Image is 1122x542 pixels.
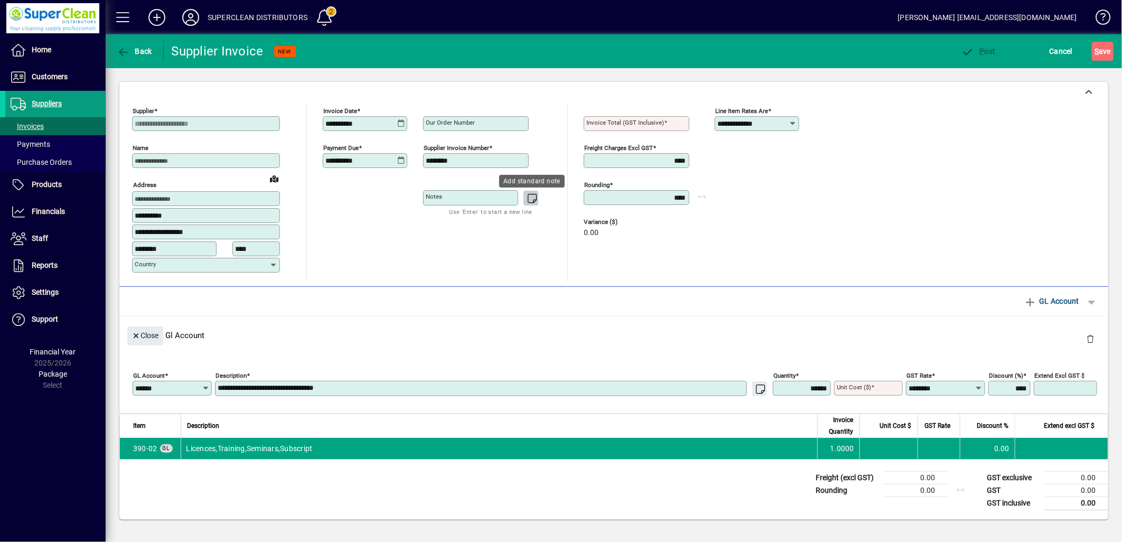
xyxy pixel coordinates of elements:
[810,471,884,484] td: Freight (excl GST)
[898,9,1077,26] div: [PERSON_NAME] [EMAIL_ADDRESS][DOMAIN_NAME]
[181,438,818,459] td: Licences,Training,Seminars,Subscript
[981,471,1045,484] td: GST exclusive
[163,445,170,451] span: GL
[32,234,48,242] span: Staff
[906,371,932,379] mat-label: GST rate
[323,107,357,115] mat-label: Invoice date
[426,193,442,200] mat-label: Notes
[174,8,208,27] button: Profile
[715,107,768,115] mat-label: Line item rates are
[1095,47,1099,55] span: S
[11,122,44,130] span: Invoices
[1047,42,1076,61] button: Cancel
[323,144,359,152] mat-label: Payment due
[208,9,307,26] div: SUPERCLEAN DISTRIBUTORS
[216,371,247,379] mat-label: Description
[5,172,106,198] a: Products
[959,42,998,61] button: Post
[39,370,67,378] span: Package
[32,180,62,189] span: Products
[989,371,1023,379] mat-label: Discount (%)
[584,181,610,189] mat-label: Rounding
[980,47,985,55] span: P
[880,420,911,432] span: Unit Cost $
[11,158,72,166] span: Purchase Orders
[960,438,1015,459] td: 0.00
[5,199,106,225] a: Financials
[133,371,165,379] mat-label: GL Account
[584,219,647,226] span: Variance ($)
[961,47,996,55] span: ost
[188,420,220,432] span: Description
[5,253,106,279] a: Reports
[450,205,532,218] mat-hint: Use 'Enter' to start a new line
[584,229,599,237] span: 0.00
[773,371,796,379] mat-label: Quantity
[977,420,1008,432] span: Discount %
[817,438,859,459] td: 1.0000
[884,471,948,484] td: 0.00
[5,306,106,333] a: Support
[133,107,154,115] mat-label: Supplier
[810,484,884,497] td: Rounding
[11,140,50,148] span: Payments
[1045,497,1108,510] td: 0.00
[5,117,106,135] a: Invoices
[5,64,106,90] a: Customers
[586,119,664,126] mat-label: Invoice Total (GST inclusive)
[106,42,164,61] app-page-header-button: Back
[1034,371,1084,379] mat-label: Extend excl GST $
[133,420,146,432] span: Item
[1078,334,1103,343] app-page-header-button: Delete
[924,420,950,432] span: GST Rate
[119,316,1108,354] div: Gl Account
[32,45,51,54] span: Home
[117,47,152,55] span: Back
[5,153,106,171] a: Purchase Orders
[1045,484,1108,497] td: 0.00
[1095,43,1111,60] span: ave
[1092,42,1114,61] button: Save
[133,443,157,454] span: Licences,Training,Seminars,Subscript
[133,144,148,152] mat-label: Name
[172,43,264,60] div: Supplier Invoice
[278,48,292,55] span: NEW
[32,207,65,216] span: Financials
[981,484,1045,497] td: GST
[132,327,159,344] span: Close
[32,72,68,81] span: Customers
[1044,420,1095,432] span: Extend excl GST $
[32,288,59,296] span: Settings
[140,8,174,27] button: Add
[266,170,283,187] a: View on map
[426,119,475,126] mat-label: Our order number
[884,484,948,497] td: 0.00
[125,330,166,340] app-page-header-button: Close
[499,175,565,188] div: Add standard note
[824,414,853,437] span: Invoice Quantity
[5,135,106,153] a: Payments
[5,279,106,306] a: Settings
[981,497,1045,510] td: GST inclusive
[584,144,653,152] mat-label: Freight charges excl GST
[114,42,155,61] button: Back
[1050,43,1073,60] span: Cancel
[30,348,76,356] span: Financial Year
[32,99,62,108] span: Suppliers
[32,261,58,269] span: Reports
[5,226,106,252] a: Staff
[135,260,156,268] mat-label: Country
[424,144,489,152] mat-label: Supplier invoice number
[837,384,871,391] mat-label: Unit Cost ($)
[127,326,163,345] button: Close
[1045,471,1108,484] td: 0.00
[32,315,58,323] span: Support
[1078,326,1103,352] button: Delete
[1088,2,1109,36] a: Knowledge Base
[5,37,106,63] a: Home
